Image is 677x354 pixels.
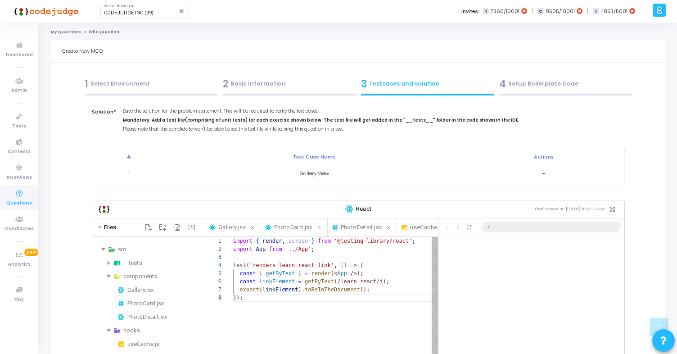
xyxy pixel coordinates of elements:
span: ( [331,270,334,277]
span: | [532,6,533,16]
span: => [350,262,357,268]
b: Mandatory: Add a test file(comprising of unit tests) for each exercise shown below. The test file... [123,117,558,124]
span: PhotoDetail.jsx [341,222,382,233]
div: 3 [205,253,221,261]
span: 7360/10001 [491,8,519,15]
div: useCache.js [127,339,201,349]
img: codejudge2-light.jpg [98,204,110,214]
span: ·‌ [302,270,305,277]
span: , [334,262,337,268]
div: Select Environment [85,77,218,91]
span: } [298,270,301,277]
span: const [239,270,256,277]
span: ·‌ [266,246,269,252]
div: Setup Boilerplate Code [499,77,632,91]
span: ·‌ [262,270,266,277]
button: Refresh page [464,223,474,231]
span: ·‌ [347,270,350,277]
img: react.svg [265,222,272,232]
span: Questions [6,200,32,207]
span: C [537,8,543,15]
button: Upload Folder [185,220,199,235]
span: toBeInTheDocument [305,286,360,293]
div: PhotoDetail.jsx [127,312,201,322]
img: javascript.svg [117,339,125,349]
div: components [123,271,201,282]
span: T [483,8,489,15]
span: ; [386,278,389,285]
span: i [379,278,383,285]
span: | [587,6,588,16]
span: ·‌ [275,262,279,268]
nav: breadcrumb [51,29,666,35]
img: logo [11,2,79,20]
span: ·‌ [256,270,259,277]
span: Edit Question [89,29,119,35]
span: /> [350,270,357,277]
span: ·‌ [253,238,256,244]
span: ) [236,295,239,301]
span: Gallery.jsx [218,222,246,233]
div: Create New MCQ [62,40,654,62]
button: Upload File [170,220,185,235]
span: ·‌ [357,278,360,285]
img: folder-hook-open.svg [113,326,121,336]
textarea: Editor content;Press Alt+F1 for Accessibility Options. [243,294,244,302]
span: linkElement [259,278,295,285]
div: Gallery.jsx [127,285,201,295]
div: Solution* [92,108,116,116]
div: Select active file [205,218,438,236]
div: 2 [205,245,221,253]
span: ·‌ [282,246,285,252]
a: 1Select Environment [82,74,220,98]
span: ·‌ [302,278,305,285]
span: ·‌ [315,238,318,244]
span: ·‌ [314,262,317,268]
div: Basic Information [223,77,356,91]
span: react [298,262,314,268]
div: 5 [205,269,221,277]
span: - [542,170,545,177]
span: 1 [85,77,88,91]
img: react.svg [117,312,125,322]
th: # [92,148,166,166]
span: ·‌ [308,238,311,244]
span: { [259,270,262,277]
img: react.svg [209,222,216,232]
span: . [302,286,305,293]
span: 4853/5001 [601,8,627,15]
span: getByText [266,270,295,277]
span: linkElement [262,286,298,293]
span: screen [289,238,308,244]
span: useCache.js [410,222,443,233]
span: 2 [223,77,229,91]
span: 8505/10001 [546,8,575,15]
span: ( [246,262,249,268]
span: , [282,238,285,244]
span: ·‌ [256,278,259,285]
th: Actions [463,148,625,166]
button: Add Folder [155,220,170,235]
span: ·‌ [337,262,340,268]
span: '../App' [285,246,311,252]
img: react.svg [117,299,125,309]
div: 1 [205,237,221,245]
span: link' [318,262,334,268]
a: My Questions [51,29,81,35]
span: ·‌·‌ [233,286,239,293]
span: Interviews [7,174,32,182]
span: Candidates [5,225,34,233]
span: getByText [305,278,334,285]
label: Invites: [461,8,479,15]
div: PhotoCard.jsx [127,298,201,309]
span: ) [363,286,366,293]
span: learn [279,262,295,268]
div: 7 [205,286,221,294]
span: New [24,249,38,256]
span: Contests [8,148,31,156]
div: 4 [205,261,221,269]
span: ; [239,295,243,301]
button: Go back one page [442,223,453,231]
span: App [256,246,266,252]
span: < [334,270,337,277]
